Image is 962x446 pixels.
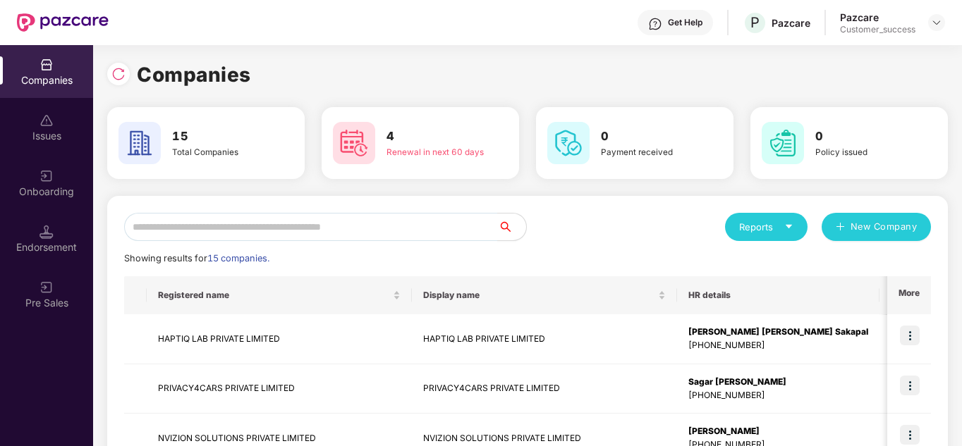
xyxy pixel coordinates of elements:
th: More [887,276,931,314]
img: svg+xml;base64,PHN2ZyB3aWR0aD0iMjAiIGhlaWdodD0iMjAiIHZpZXdCb3g9IjAgMCAyMCAyMCIgZmlsbD0ibm9uZSIgeG... [39,280,54,295]
span: caret-down [784,222,793,231]
div: Customer_success [840,24,915,35]
h3: 0 [601,128,698,146]
div: Policy issued [815,146,913,159]
img: svg+xml;base64,PHN2ZyB4bWxucz0iaHR0cDovL3d3dy53My5vcmcvMjAwMC9zdmciIHdpZHRoPSI2MCIgaGVpZ2h0PSI2MC... [333,122,375,164]
span: New Company [851,220,918,234]
h3: 15 [172,128,269,146]
img: svg+xml;base64,PHN2ZyBpZD0iSGVscC0zMngzMiIgeG1sbnM9Imh0dHA6Ly93d3cudzMub3JnLzIwMDAvc3ZnIiB3aWR0aD... [648,17,662,31]
span: search [497,221,526,233]
td: PRIVACY4CARS PRIVATE LIMITED [147,364,412,414]
button: search [497,213,527,241]
img: svg+xml;base64,PHN2ZyB4bWxucz0iaHR0cDovL3d3dy53My5vcmcvMjAwMC9zdmciIHdpZHRoPSI2MCIgaGVpZ2h0PSI2MC... [762,122,804,164]
div: Get Help [668,17,702,28]
img: svg+xml;base64,PHN2ZyB3aWR0aD0iMTQuNSIgaGVpZ2h0PSIxNC41IiB2aWV3Qm94PSIwIDAgMTYgMTYiIGZpbGw9Im5vbm... [39,225,54,239]
img: svg+xml;base64,PHN2ZyBpZD0iRHJvcGRvd24tMzJ4MzIiIHhtbG5zPSJodHRwOi8vd3d3LnczLm9yZy8yMDAwL3N2ZyIgd2... [931,17,942,28]
div: [PHONE_NUMBER] [688,389,868,402]
div: Pazcare [840,11,915,24]
h3: 4 [386,128,484,146]
img: svg+xml;base64,PHN2ZyBpZD0iSXNzdWVzX2Rpc2FibGVkIiB4bWxucz0iaHR0cDovL3d3dy53My5vcmcvMjAwMC9zdmciIH... [39,113,54,128]
img: icon [900,376,920,395]
div: [PERSON_NAME] [688,425,868,438]
span: Registered name [158,290,390,301]
div: [PHONE_NUMBER] [688,339,868,352]
img: icon [900,425,920,445]
div: Total Companies [172,146,269,159]
img: icon [900,326,920,345]
h3: 0 [815,128,913,146]
h1: Companies [137,59,251,90]
img: svg+xml;base64,PHN2ZyB4bWxucz0iaHR0cDovL3d3dy53My5vcmcvMjAwMC9zdmciIHdpZHRoPSI2MCIgaGVpZ2h0PSI2MC... [547,122,590,164]
div: Sagar [PERSON_NAME] [688,376,868,389]
div: Payment received [601,146,698,159]
td: PRIVACY4CARS PRIVATE LIMITED [412,364,677,414]
span: plus [836,222,845,233]
span: Display name [423,290,655,301]
span: 15 companies. [207,253,269,264]
div: Pazcare [772,16,810,30]
td: HAPTIQ LAB PRIVATE LIMITED [147,314,412,364]
th: HR details [677,276,879,314]
span: Showing results for [124,253,269,264]
button: plusNew Company [822,213,931,241]
img: svg+xml;base64,PHN2ZyBpZD0iUmVsb2FkLTMyeDMyIiB4bWxucz0iaHR0cDovL3d3dy53My5vcmcvMjAwMC9zdmciIHdpZH... [111,67,126,81]
th: Display name [412,276,677,314]
th: Registered name [147,276,412,314]
img: svg+xml;base64,PHN2ZyBpZD0iQ29tcGFuaWVzIiB4bWxucz0iaHR0cDovL3d3dy53My5vcmcvMjAwMC9zdmciIHdpZHRoPS... [39,58,54,72]
div: [PERSON_NAME] [PERSON_NAME] Sakapal [688,326,868,339]
span: P [750,14,760,31]
img: svg+xml;base64,PHN2ZyB3aWR0aD0iMjAiIGhlaWdodD0iMjAiIHZpZXdCb3g9IjAgMCAyMCAyMCIgZmlsbD0ibm9uZSIgeG... [39,169,54,183]
img: svg+xml;base64,PHN2ZyB4bWxucz0iaHR0cDovL3d3dy53My5vcmcvMjAwMC9zdmciIHdpZHRoPSI2MCIgaGVpZ2h0PSI2MC... [118,122,161,164]
div: Reports [739,220,793,234]
img: New Pazcare Logo [17,13,109,32]
td: HAPTIQ LAB PRIVATE LIMITED [412,314,677,364]
div: Renewal in next 60 days [386,146,484,159]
